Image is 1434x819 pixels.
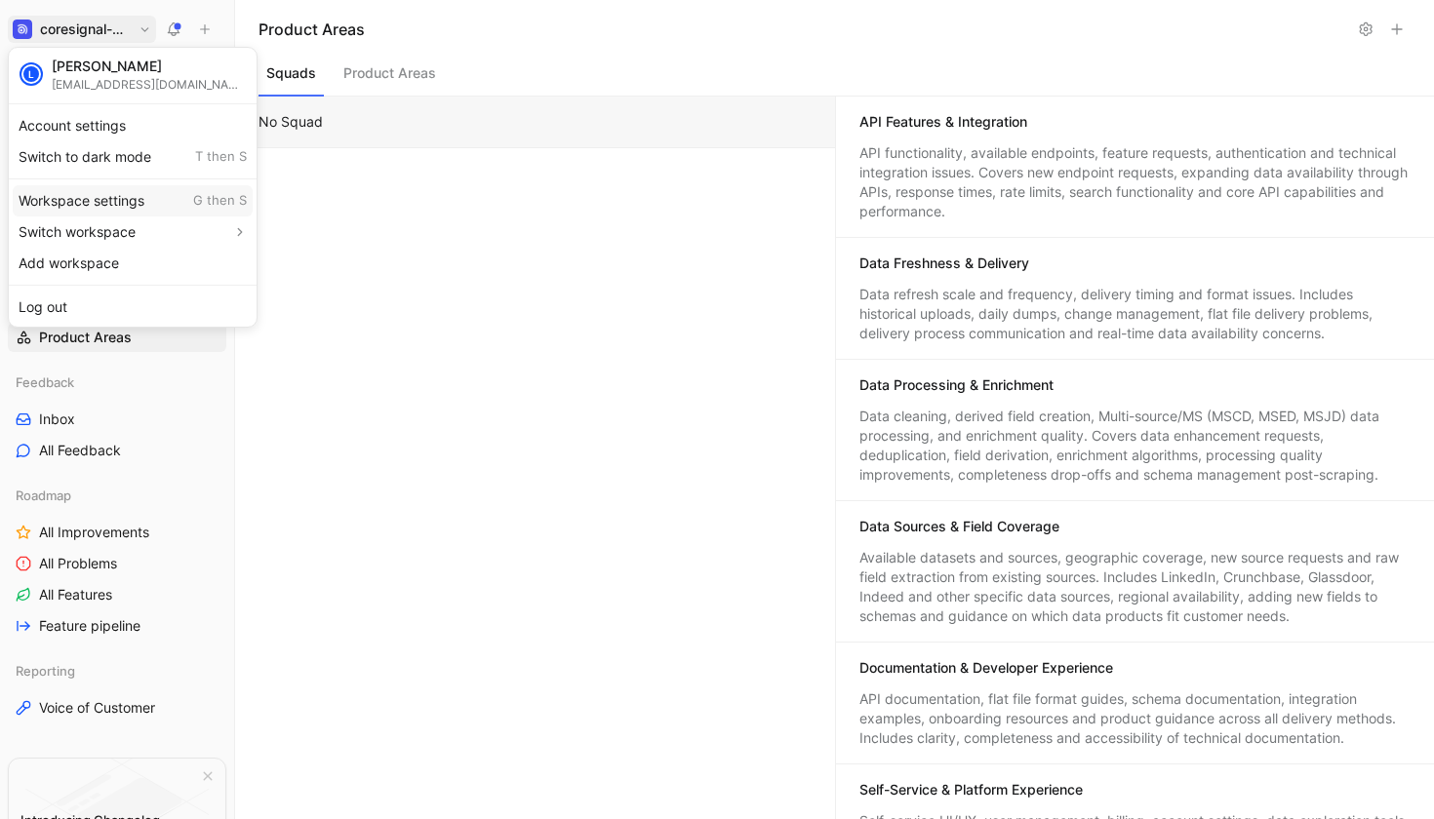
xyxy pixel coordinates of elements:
div: L [21,64,41,84]
div: Account settings [13,110,253,141]
div: [EMAIL_ADDRESS][DOMAIN_NAME] [52,77,247,92]
span: Switch workspace [19,222,136,241]
div: Workspace settings [13,185,253,216]
span: T then S [195,148,247,166]
div: Log out [13,292,253,323]
div: Add workspace [13,248,253,279]
span: G then S [193,192,247,210]
div: coresignal-playgroundcoresignal-playground [8,47,258,328]
div: [PERSON_NAME] [52,58,247,75]
div: Switch to dark mode [13,141,253,173]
